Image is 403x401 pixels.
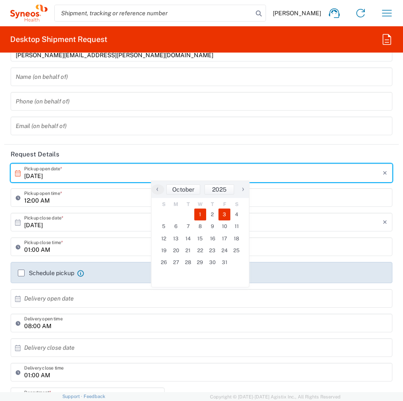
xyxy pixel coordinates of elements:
span: 16 [206,233,218,245]
th: weekday [206,200,218,209]
span: [PERSON_NAME] [273,9,321,17]
span: 13 [170,233,182,245]
input: Shipment, tracking or reference number [55,5,253,21]
span: 14 [182,233,194,245]
button: ‹ [151,184,164,195]
button: 2025 [204,184,234,195]
span: 2025 [212,186,227,193]
span: 25 [230,245,243,256]
span: 28 [182,256,194,268]
span: 17 [218,233,231,245]
span: 10 [218,220,231,232]
bs-datepicker-container: calendar [151,181,249,287]
span: 19 [158,245,170,256]
span: 3 [218,209,231,220]
span: 23 [206,245,218,256]
span: 2 [206,209,218,220]
span: 26 [158,256,170,268]
span: 30 [206,256,218,268]
span: ‹ [151,184,164,194]
th: weekday [218,200,231,209]
span: 15 [194,233,207,245]
th: weekday [182,200,194,209]
span: 31 [218,256,231,268]
span: 6 [170,220,182,232]
i: × [383,166,387,180]
th: weekday [158,200,170,209]
h2: Request Details [11,150,59,159]
span: 11 [230,220,243,232]
a: Feedback [84,394,105,399]
th: weekday [194,200,207,209]
label: Schedule pickup [18,270,74,276]
th: weekday [230,200,243,209]
span: 1 [194,209,207,220]
span: 12 [158,233,170,245]
button: › [236,184,249,195]
span: Copyright © [DATE]-[DATE] Agistix Inc., All Rights Reserved [210,393,341,401]
th: weekday [170,200,182,209]
span: 22 [194,245,207,256]
span: 20 [170,245,182,256]
span: 8 [194,220,207,232]
span: 4 [230,209,243,220]
span: 7 [182,220,194,232]
span: 27 [170,256,182,268]
span: October [172,186,194,193]
span: 29 [194,256,207,268]
span: 5 [158,220,170,232]
span: › [237,184,249,194]
span: 21 [182,245,194,256]
span: 18 [230,233,243,245]
a: Support [62,394,84,399]
bs-datepicker-navigation-view: ​ ​ ​ [151,184,249,195]
i: × [383,215,387,229]
span: 9 [206,220,218,232]
span: 24 [218,245,231,256]
h2: Desktop Shipment Request [10,34,107,45]
button: October [166,184,200,195]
